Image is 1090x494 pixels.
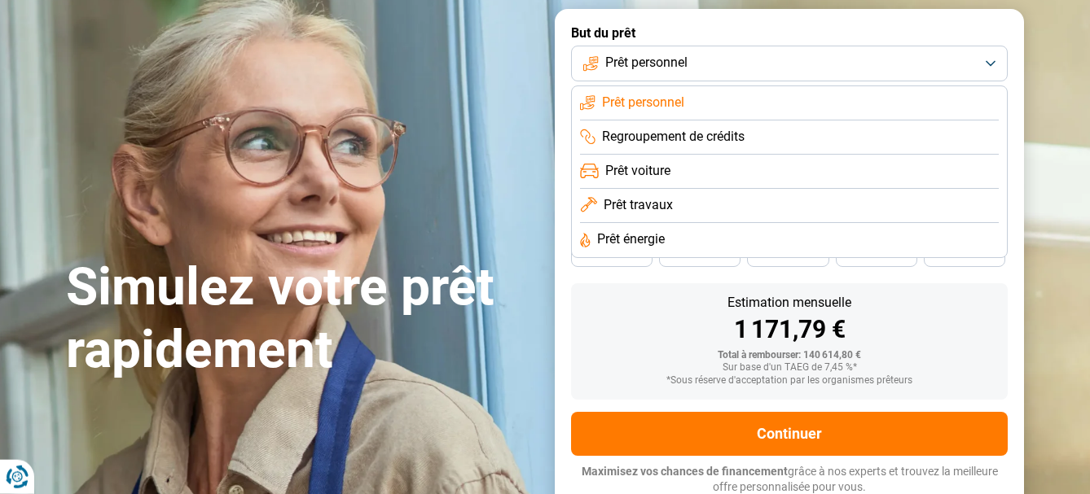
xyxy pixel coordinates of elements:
span: Prêt énergie [597,230,665,248]
span: 24 mois [947,250,982,260]
label: But du prêt [571,25,1008,41]
span: Prêt personnel [605,54,688,72]
div: Sur base d'un TAEG de 7,45 %* [584,362,995,374]
div: Estimation mensuelle [584,296,995,309]
div: Total à rembourser: 140 614,80 € [584,350,995,361]
span: 48 mois [594,250,630,260]
button: Prêt personnel [571,46,1008,81]
span: 42 mois [682,250,718,260]
span: Prêt personnel [602,94,684,111]
button: Continuer [571,412,1008,456]
span: Regroupement de crédits [602,128,745,146]
h1: Simulez votre prêt rapidement [66,256,535,382]
div: 1 171,79 € [584,317,995,342]
span: 36 mois [770,250,806,260]
span: Prêt voiture [605,162,670,180]
span: Maximisez vos chances de financement [582,465,788,478]
span: 30 mois [859,250,894,260]
div: *Sous réserve d'acceptation par les organismes prêteurs [584,375,995,387]
span: Prêt travaux [604,196,673,214]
